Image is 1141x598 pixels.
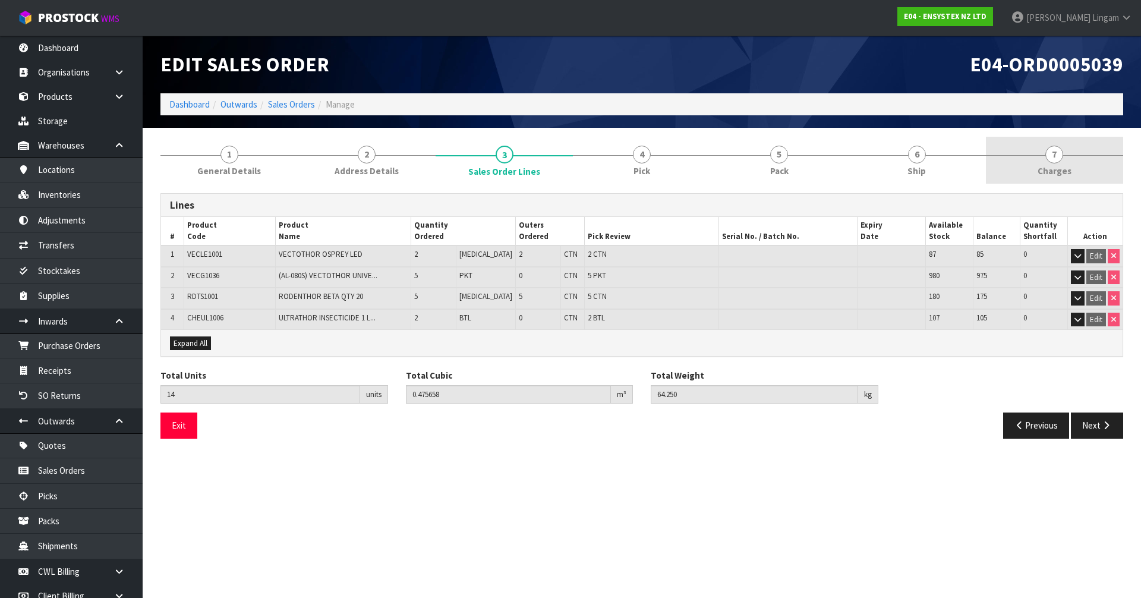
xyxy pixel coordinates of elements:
span: 2 [414,249,418,259]
span: 5 [414,270,418,281]
label: Total Weight [651,369,704,382]
small: WMS [101,13,119,24]
div: m³ [611,385,633,404]
a: Outwards [220,99,257,110]
span: 2 CTN [588,249,607,259]
span: 4 [171,313,174,323]
span: 2 [171,270,174,281]
th: Expiry Date [858,217,926,246]
span: BTL [459,313,471,323]
button: Next [1071,413,1123,438]
a: E04 - ENSYSTEX NZ LTD [897,7,993,26]
span: CTN [564,291,578,301]
span: 1 [220,146,238,163]
span: 5 CTN [588,291,607,301]
span: [MEDICAL_DATA] [459,249,512,259]
div: units [360,385,388,404]
span: 85 [976,249,984,259]
span: Manage [326,99,355,110]
th: Quantity Shortfall [1020,217,1068,246]
th: Serial No. / Batch No. [718,217,858,246]
span: 0 [1023,270,1027,281]
span: Address Details [335,165,399,177]
th: Product Code [184,217,276,246]
strong: E04 - ENSYSTEX NZ LTD [904,11,986,21]
span: 107 [929,313,940,323]
th: Outers Ordered [515,217,584,246]
th: Action [1067,217,1123,246]
button: Expand All [170,336,211,351]
span: 980 [929,270,940,281]
span: 2 [519,249,522,259]
span: CHEUL1006 [187,313,223,323]
input: Total Units [160,385,360,404]
span: E04-ORD0005039 [970,52,1123,77]
span: RODENTHOR BETA QTY 20 [279,291,363,301]
input: Total Weight [651,385,858,404]
span: 5 [770,146,788,163]
span: 1 [171,249,174,259]
span: Lingam [1092,12,1119,23]
span: Edit Sales Order [160,52,329,77]
input: Total Cubic [406,385,612,404]
span: Pack [770,165,789,177]
span: [PERSON_NAME] [1026,12,1090,23]
span: 2 [358,146,376,163]
span: 175 [976,291,987,301]
th: Balance [973,217,1020,246]
span: 0 [519,313,522,323]
span: 2 [414,313,418,323]
h3: Lines [170,200,1114,211]
span: 7 [1045,146,1063,163]
span: 0 [1023,313,1027,323]
span: VECTOTHOR OSPREY LED [279,249,363,259]
span: 180 [929,291,940,301]
span: ProStock [38,10,99,26]
img: cube-alt.png [18,10,33,25]
button: Edit [1086,249,1106,263]
span: Sales Order Lines [160,184,1123,448]
span: 5 PKT [588,270,606,281]
span: 2 BTL [588,313,605,323]
span: VECLE1001 [187,249,222,259]
span: Expand All [174,338,207,348]
span: CTN [564,249,578,259]
span: 975 [976,270,987,281]
span: 3 [496,146,513,163]
label: Total Units [160,369,206,382]
th: Quantity Ordered [411,217,515,246]
th: Available Stock [926,217,973,246]
span: Sales Order Lines [468,165,540,178]
button: Edit [1086,313,1106,327]
span: (AL-080S) VECTOTHOR UNIVE... [279,270,377,281]
span: 0 [1023,291,1027,301]
span: Pick [633,165,650,177]
label: Total Cubic [406,369,452,382]
span: Charges [1038,165,1071,177]
button: Edit [1086,291,1106,306]
span: Ship [907,165,926,177]
span: 5 [414,291,418,301]
th: Product Name [275,217,411,246]
button: Previous [1003,413,1070,438]
div: kg [858,385,878,404]
span: PKT [459,270,472,281]
span: 87 [929,249,936,259]
span: CTN [564,313,578,323]
span: VECG1036 [187,270,219,281]
button: Exit [160,413,197,438]
a: Dashboard [169,99,210,110]
span: 0 [1023,249,1027,259]
span: [MEDICAL_DATA] [459,291,512,301]
span: General Details [197,165,261,177]
span: 3 [171,291,174,301]
button: Edit [1086,270,1106,285]
a: Sales Orders [268,99,315,110]
span: CTN [564,270,578,281]
th: Pick Review [584,217,718,246]
span: RDTS1001 [187,291,218,301]
span: ULTRATHOR INSECTICIDE 1 L... [279,313,376,323]
span: 0 [519,270,522,281]
span: 4 [633,146,651,163]
th: # [161,217,184,246]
